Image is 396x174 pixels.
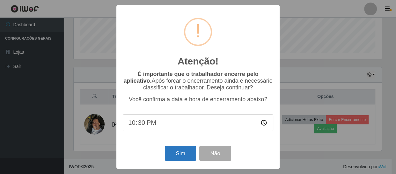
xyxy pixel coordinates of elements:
p: Após forçar o encerramento ainda é necessário classificar o trabalhador. Deseja continuar? [123,71,273,91]
button: Não [199,146,231,161]
p: Você confirma a data e hora de encerramento abaixo? [123,96,273,103]
h2: Atenção! [178,56,218,67]
button: Sim [165,146,196,161]
b: É importante que o trabalhador encerre pelo aplicativo. [123,71,258,84]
